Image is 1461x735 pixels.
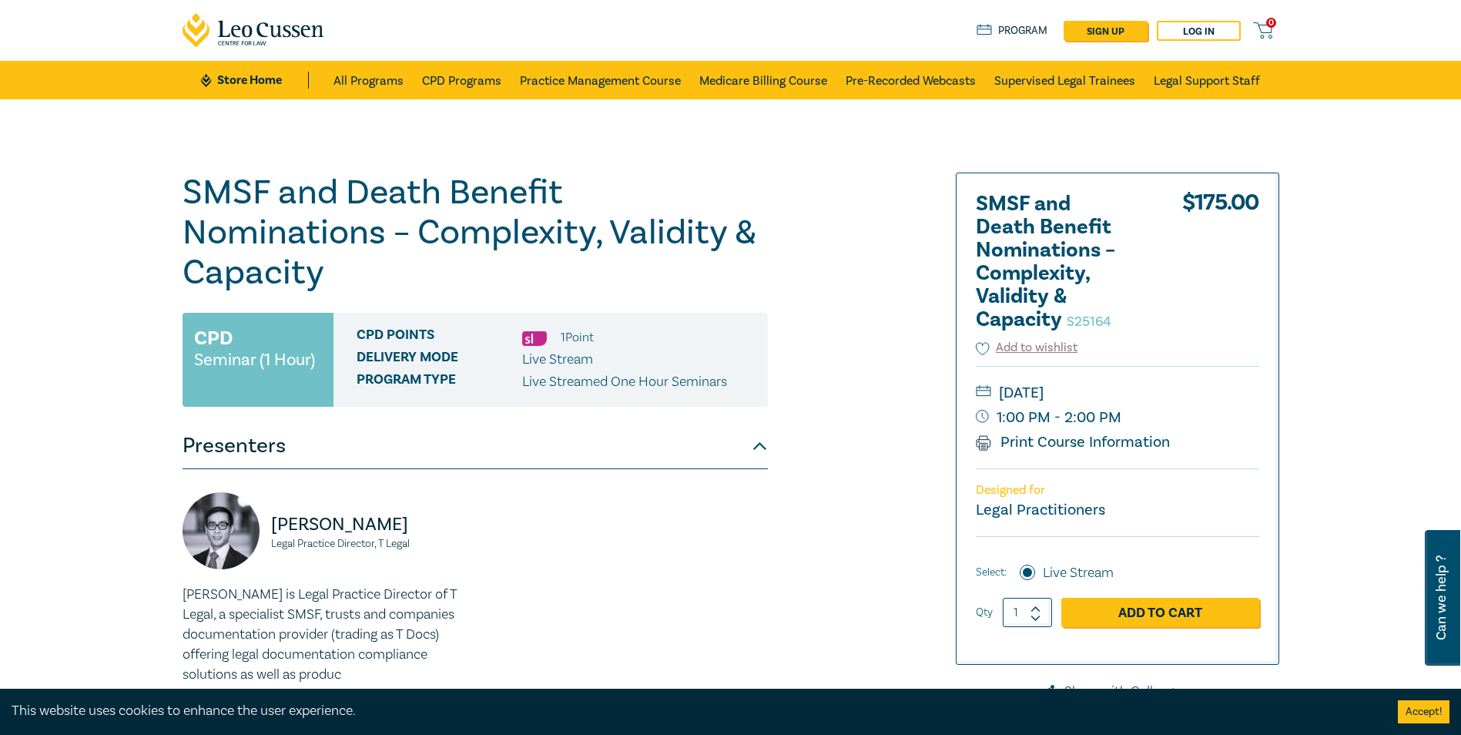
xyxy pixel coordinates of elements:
[271,512,466,537] p: [PERSON_NAME]
[976,564,1007,581] span: Select:
[1434,539,1449,656] span: Can we help ?
[183,492,260,569] img: https://s3.ap-southeast-2.amazonaws.com/leo-cussen-store-production-content/Contacts/Terence%20Wo...
[699,61,827,99] a: Medicare Billing Course
[201,72,308,89] a: Store Home
[976,432,1171,452] a: Print Course Information
[976,405,1259,430] small: 1:00 PM - 2:00 PM
[194,352,315,367] small: Seminar (1 Hour)
[976,339,1078,357] button: Add to wishlist
[977,22,1048,39] a: Program
[1043,563,1114,583] label: Live Stream
[194,324,233,352] h3: CPD
[846,61,976,99] a: Pre-Recorded Webcasts
[994,61,1135,99] a: Supervised Legal Trainees
[1266,18,1276,28] span: 0
[271,539,466,549] small: Legal Practice Director, T Legal
[956,682,1279,702] a: Share with Colleagues
[422,61,501,99] a: CPD Programs
[357,350,522,370] span: Delivery Mode
[1154,61,1260,99] a: Legal Support Staff
[976,483,1259,498] p: Designed for
[976,381,1259,405] small: [DATE]
[522,372,727,392] p: Live Streamed One Hour Seminars
[183,173,768,293] h1: SMSF and Death Benefit Nominations – Complexity, Validity & Capacity
[1064,21,1148,41] a: sign up
[333,61,404,99] a: All Programs
[183,423,768,469] button: Presenters
[12,701,1375,721] div: This website uses cookies to enhance the user experience.
[976,500,1105,520] small: Legal Practitioners
[357,327,522,347] span: CPD Points
[976,193,1145,331] h2: SMSF and Death Benefit Nominations – Complexity, Validity & Capacity
[976,604,993,621] label: Qty
[1067,313,1111,331] small: S25164
[520,61,681,99] a: Practice Management Course
[1003,598,1052,627] input: 1
[183,585,466,685] p: [PERSON_NAME] is Legal Practice Director of T Legal, a specialist SMSF, trusts and companies docu...
[1157,21,1241,41] a: Log in
[1182,193,1259,339] div: $ 175.00
[561,327,594,347] li: 1 Point
[522,351,593,368] span: Live Stream
[1398,700,1449,723] button: Accept cookies
[522,331,547,346] img: Substantive Law
[1061,598,1259,627] a: Add to Cart
[357,372,522,392] span: Program type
